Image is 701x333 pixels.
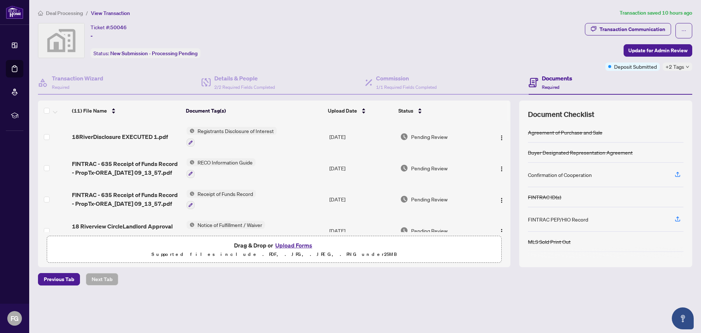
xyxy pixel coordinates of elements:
button: Status IconRECO Information Guide [187,158,256,178]
div: Confirmation of Cooperation [528,171,592,179]
button: Open asap [672,307,694,329]
span: down [686,65,689,69]
button: Next Tab [86,273,118,285]
div: FINTRAC ID(s) [528,193,561,201]
th: Document Tag(s) [183,101,325,121]
img: Document Status [400,227,408,235]
span: Previous Tab [44,273,74,285]
p: Supported files include .PDF, .JPG, .JPEG, .PNG under 25 MB [51,250,497,259]
img: Logo [499,197,505,203]
button: Previous Tab [38,273,80,285]
span: Status [398,107,413,115]
h4: Documents [542,74,572,83]
img: svg%3e [38,23,84,58]
h4: Transaction Wizard [52,74,103,83]
span: FINTRAC - 635 Receipt of Funds Record - PropTx-OREA_[DATE] 09_13_57.pdf [72,190,180,208]
span: Deposit Submitted [614,63,657,71]
div: FINTRAC PEP/HIO Record [528,215,588,223]
img: logo [6,5,23,19]
button: Status IconNotice of Fulfillment / Waiver [187,221,265,241]
img: Document Status [400,195,408,203]
span: +2 Tags [666,63,684,71]
span: FINTRAC - 635 Receipt of Funds Record - PropTx-OREA_[DATE] 09_13_57.pdf [72,159,180,177]
span: FG [11,313,19,323]
h4: Details & People [214,74,275,83]
td: [DATE] [326,215,397,246]
li: / [86,9,88,17]
span: Pending Review [411,164,448,172]
span: 2/2 Required Fields Completed [214,84,275,90]
span: - [91,31,93,40]
span: RECO Information Guide [195,158,256,166]
td: [DATE] [326,184,397,215]
div: Ticket #: [91,23,127,31]
img: Status Icon [187,127,195,135]
img: Document Status [400,164,408,172]
span: Required [52,84,69,90]
span: Pending Review [411,195,448,203]
button: Update for Admin Review [624,44,692,57]
span: Upload Date [328,107,357,115]
div: Transaction Communication [600,23,665,35]
span: Registrants Disclosure of Interest [195,127,277,135]
td: [DATE] [326,152,397,184]
img: Status Icon [187,221,195,229]
span: Update for Admin Review [628,45,687,56]
span: View Transaction [91,10,130,16]
span: Pending Review [411,133,448,141]
img: Status Icon [187,158,195,166]
div: Buyer Designated Representation Agreement [528,148,633,156]
img: Status Icon [187,190,195,198]
div: Status: [91,48,200,58]
span: ellipsis [681,28,686,33]
span: New Submission - Processing Pending [110,50,198,57]
th: Status [395,101,483,121]
img: Document Status [400,133,408,141]
span: Pending Review [411,227,448,235]
button: Logo [496,225,507,236]
h4: Commission [376,74,437,83]
span: 18RiverDisclosure EXECUTED 1.pdf [72,132,168,141]
button: Transaction Communication [585,23,671,35]
span: 50046 [110,24,127,31]
article: Transaction saved 10 hours ago [620,9,692,17]
span: Deal Processing [46,10,83,16]
span: 18 Riverview CircleLandlord Approval and ROFR.pdf [72,222,180,239]
img: Logo [499,166,505,172]
span: home [38,11,43,16]
img: Logo [499,135,505,141]
span: (11) File Name [72,107,107,115]
span: Document Checklist [528,109,594,120]
button: Logo [496,193,507,205]
span: 1/1 Required Fields Completed [376,84,437,90]
span: Drag & Drop or [234,241,314,250]
div: MLS Sold Print Out [528,238,571,246]
button: Logo [496,162,507,174]
button: Upload Forms [273,241,314,250]
button: Status IconRegistrants Disclosure of Interest [187,127,277,147]
img: Logo [499,228,505,234]
span: Notice of Fulfillment / Waiver [195,221,265,229]
button: Logo [496,131,507,143]
span: Drag & Drop orUpload FormsSupported files include .PDF, .JPG, .JPEG, .PNG under25MB [47,236,501,263]
button: Status IconReceipt of Funds Record [187,190,256,209]
span: Receipt of Funds Record [195,190,256,198]
td: [DATE] [326,121,397,152]
div: Agreement of Purchase and Sale [528,128,602,136]
th: (11) File Name [69,101,183,121]
span: Required [542,84,559,90]
th: Upload Date [325,101,395,121]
